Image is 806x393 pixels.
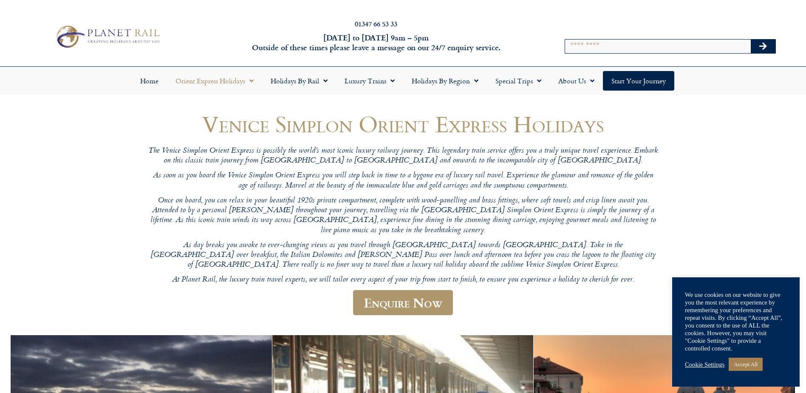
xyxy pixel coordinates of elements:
p: Once on board, you can relax in your beautiful 1920s private compartment, complete with wood-pane... [148,196,658,236]
a: Luxury Trains [336,71,403,91]
a: Accept All [729,358,763,371]
img: Planet Rail Train Holidays Logo [52,23,163,50]
a: Enquire Now [353,290,453,315]
button: Search [751,40,775,53]
a: Holidays by Region [403,71,487,91]
a: Orient Express Holidays [167,71,262,91]
a: Start your Journey [603,71,674,91]
nav: Menu [4,71,802,91]
p: The Venice Simplon Orient Express is possibly the world’s most iconic luxury railway journey. Thi... [148,146,658,166]
p: At Planet Rail, the luxury train travel experts, we will tailor every aspect of your trip from st... [148,275,658,285]
a: Holidays by Rail [262,71,336,91]
a: Home [132,71,167,91]
a: About Us [550,71,603,91]
div: We use cookies on our website to give you the most relevant experience by remembering your prefer... [685,291,787,352]
p: As soon as you board the Venice Simplon Orient Express you will step back in time to a bygone era... [148,171,658,191]
p: As day breaks you awake to ever-changing views as you travel through [GEOGRAPHIC_DATA] towards [G... [148,241,658,271]
a: 01347 66 53 33 [355,19,397,28]
h1: Venice Simplon Orient Express Holidays [148,111,658,137]
a: Special Trips [487,71,550,91]
h6: [DATE] to [DATE] 9am – 5pm Outside of these times please leave a message on our 24/7 enquiry serv... [217,33,535,53]
a: Cookie Settings [685,361,724,368]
